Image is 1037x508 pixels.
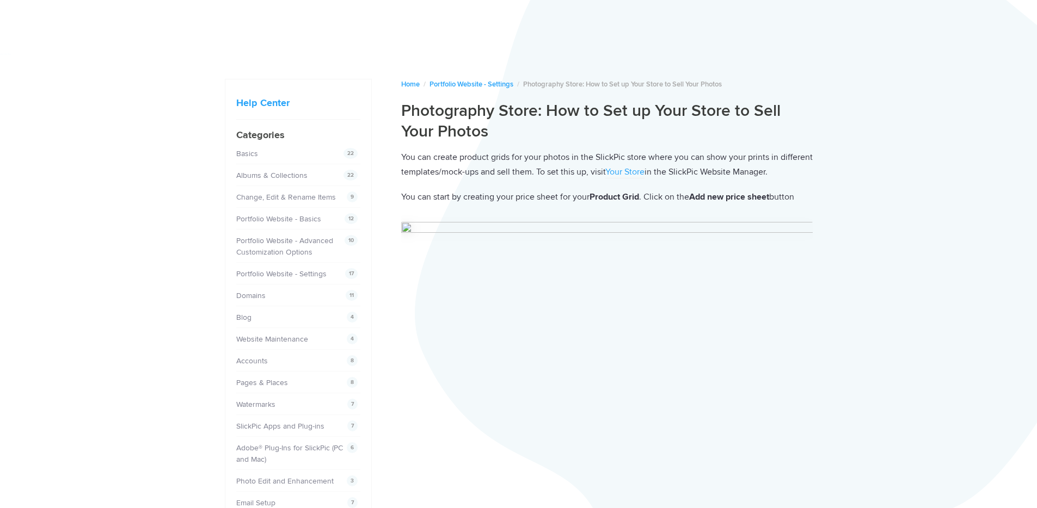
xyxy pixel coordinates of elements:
[401,80,420,89] a: Home
[236,171,308,180] a: Albums & Collections
[605,166,645,178] a: Your Store
[236,334,308,344] a: Website Maintenance
[424,80,426,89] span: /
[236,236,333,257] a: Portfolio Website - Advanced Customization Options
[347,442,358,453] span: 6
[347,333,358,344] span: 4
[347,399,358,410] span: 7
[347,420,358,431] span: 7
[236,97,290,109] a: Help Center
[345,268,358,279] span: 17
[236,269,327,278] a: Portfolio Website - Settings
[347,191,358,202] span: 9
[689,191,769,202] strong: Add new price sheet
[236,128,360,143] h4: Categories
[236,476,334,486] a: Photo Edit and Enhancement
[236,214,321,224] a: Portfolio Website - Basics
[347,355,358,366] span: 8
[590,191,639,202] strong: Product Grid
[346,290,358,301] span: 11
[401,190,813,205] p: You can start by creating your price sheet for your . Click on the button
[345,213,358,224] span: 12
[236,291,266,300] a: Domains
[236,443,343,464] a: Adobe® Plug-Ins for SlickPic (PC and Mac)
[236,193,336,202] a: Change, Edit & Rename Items
[345,235,358,246] span: 10
[236,400,275,409] a: Watermarks
[523,80,722,89] span: Photography Store: How to Set up Your Store to Sell Your Photos
[236,378,288,387] a: Pages & Places
[429,80,513,89] a: Portfolio Website - Settings
[236,422,324,431] a: SlickPic Apps and Plug-ins
[401,101,813,141] h1: Photography Store: How to Set up Your Store to Sell Your Photos
[236,149,258,158] a: Basics
[236,498,275,507] a: Email Setup
[517,80,519,89] span: /
[347,497,358,508] span: 7
[347,377,358,388] span: 8
[347,475,358,486] span: 3
[343,170,358,181] span: 22
[401,150,813,179] p: You can create product grids for your photos in the SlickPic store where you can show your prints...
[236,313,251,322] a: Blog
[236,356,268,365] a: Accounts
[347,312,358,323] span: 4
[343,148,358,159] span: 22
